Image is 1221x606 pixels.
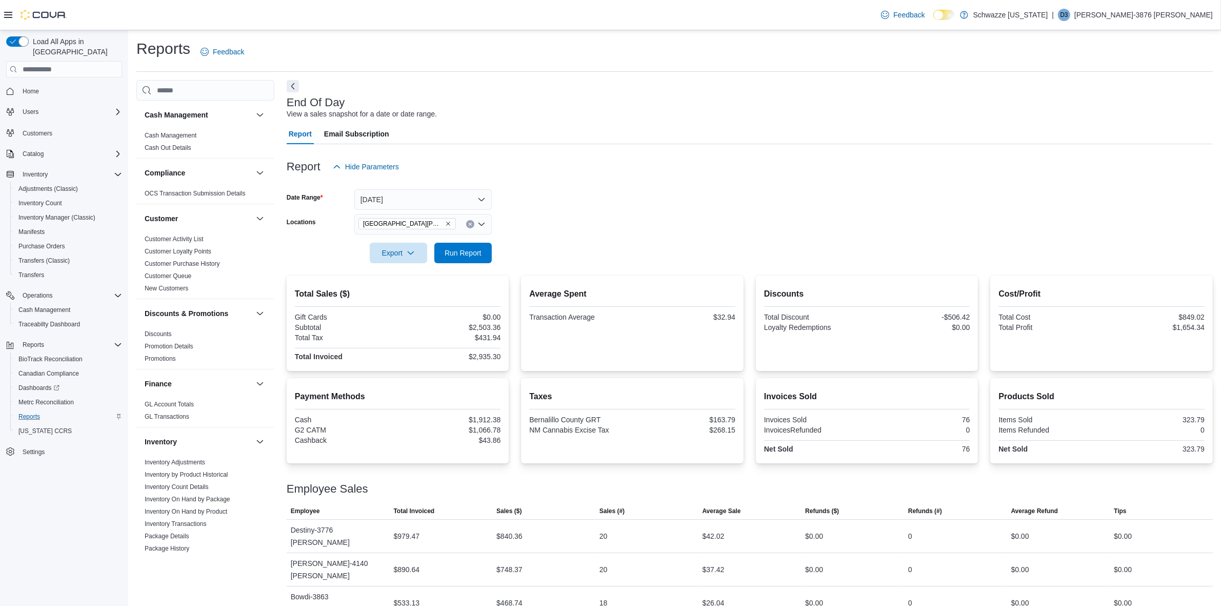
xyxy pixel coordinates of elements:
[18,339,122,351] span: Reports
[376,243,421,263] span: Export
[599,507,625,515] span: Sales (#)
[14,226,49,238] a: Manifests
[287,218,316,226] label: Locations
[287,553,390,586] div: [PERSON_NAME]-4140 [PERSON_NAME]
[908,563,912,576] div: 0
[23,341,44,349] span: Reports
[14,304,122,316] span: Cash Management
[145,545,189,552] a: Package History
[764,288,970,300] h2: Discounts
[805,530,823,542] div: $0.00
[14,255,74,267] a: Transfers (Classic)
[287,96,345,109] h3: End Of Day
[145,132,196,139] a: Cash Management
[400,353,501,361] div: $2,935.30
[136,38,190,59] h1: Reports
[145,401,194,408] a: GL Account Totals
[145,247,211,256] span: Customer Loyalty Points
[14,367,83,380] a: Canadian Compliance
[145,413,189,420] a: GL Transactions
[145,471,228,479] span: Inventory by Product Historical
[14,396,78,408] a: Metrc Reconciliation
[289,124,312,144] span: Report
[869,445,970,453] div: 76
[1104,426,1205,434] div: 0
[145,458,205,466] span: Inventory Adjustments
[18,398,74,406] span: Metrc Reconciliation
[18,289,122,302] span: Operations
[496,563,523,576] div: $748.37
[363,219,443,229] span: [GEOGRAPHIC_DATA][PERSON_NAME]
[254,212,266,225] button: Customer
[145,507,227,516] span: Inventory On Hand by Product
[23,108,38,116] span: Users
[1011,530,1029,542] div: $0.00
[400,416,501,424] div: $1,912.38
[23,150,44,158] span: Catalog
[18,185,78,193] span: Adjustments (Classic)
[764,416,865,424] div: Invoices Sold
[145,236,204,243] a: Customer Activity List
[764,313,865,321] div: Total Discount
[145,213,178,224] h3: Customer
[145,272,191,280] span: Customer Queue
[14,255,122,267] span: Transfers (Classic)
[145,260,220,268] span: Customer Purchase History
[10,210,126,225] button: Inventory Manager (Classic)
[295,436,396,444] div: Cashback
[354,189,492,210] button: [DATE]
[287,483,368,495] h3: Employee Sales
[145,413,189,421] span: GL Transactions
[23,170,48,179] span: Inventory
[145,308,228,319] h3: Discounts & Promotions
[18,85,43,97] a: Home
[869,416,970,424] div: 76
[287,109,437,120] div: View a sales snapshot for a date or date range.
[145,483,209,491] span: Inventory Count Details
[466,220,474,228] button: Clear input
[14,425,76,437] a: [US_STATE] CCRS
[2,84,126,99] button: Home
[23,291,53,300] span: Operations
[1011,563,1029,576] div: $0.00
[18,271,44,279] span: Transfers
[145,110,252,120] button: Cash Management
[1114,530,1132,542] div: $0.00
[10,352,126,366] button: BioTrack Reconciliation
[869,313,970,321] div: -$506.42
[599,530,608,542] div: 20
[10,225,126,239] button: Manifests
[634,426,735,434] div: $268.15
[599,563,608,576] div: 20
[18,257,70,265] span: Transfers (Classic)
[18,320,80,328] span: Traceabilty Dashboard
[145,533,189,540] a: Package Details
[145,168,252,178] button: Compliance
[213,47,244,57] span: Feedback
[529,313,630,321] div: Transaction Average
[14,183,82,195] a: Adjustments (Classic)
[10,381,126,395] a: Dashboards
[1060,9,1068,21] span: D3
[877,5,929,25] a: Feedback
[14,183,122,195] span: Adjustments (Classic)
[254,109,266,121] button: Cash Management
[400,334,501,342] div: $431.94
[287,520,390,553] div: Destiny-3776 [PERSON_NAME]
[10,268,126,282] button: Transfers
[329,157,403,177] button: Hide Parameters
[14,211,99,224] a: Inventory Manager (Classic)
[869,426,970,434] div: 0
[10,303,126,317] button: Cash Management
[14,410,122,423] span: Reports
[145,144,191,151] a: Cash Out Details
[295,323,396,331] div: Subtotal
[764,426,865,434] div: InvoicesRefunded
[23,87,39,95] span: Home
[908,507,942,515] span: Refunds (#)
[1114,507,1126,515] span: Tips
[145,379,252,389] button: Finance
[893,10,925,20] span: Feedback
[998,288,1205,300] h2: Cost/Profit
[14,269,48,281] a: Transfers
